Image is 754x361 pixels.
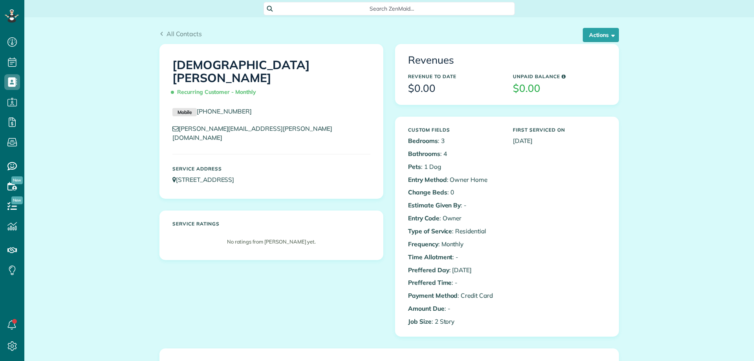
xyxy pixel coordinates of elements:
p: : Credit Card [408,291,501,300]
b: Entry Code [408,214,439,222]
h1: [DEMOGRAPHIC_DATA][PERSON_NAME] [172,59,370,99]
b: Time Allotment [408,253,452,261]
h5: Service Address [172,166,370,171]
b: Bedrooms [408,137,438,145]
b: Preffered Day [408,266,449,274]
b: Amount Due [408,304,445,312]
p: : Monthly [408,240,501,249]
h5: Revenue to Date [408,74,501,79]
a: All Contacts [159,29,202,38]
b: Pets [408,163,421,170]
b: Payment Method [408,291,458,299]
a: [STREET_ADDRESS] [172,176,242,183]
p: No ratings from [PERSON_NAME] yet. [176,238,366,246]
p: : 0 [408,188,501,197]
p: : Owner Home [408,175,501,184]
p: : - [408,304,501,313]
p: : - [408,278,501,287]
h5: Unpaid Balance [513,74,606,79]
h5: Service ratings [172,221,370,226]
b: Entry Method [408,176,447,183]
p: [DATE] [513,136,606,145]
b: Change Beds [408,188,447,196]
p: : 2 Story [408,317,501,326]
small: Mobile [172,108,197,117]
b: Bathrooms [408,150,440,158]
a: Mobile[PHONE_NUMBER] [172,107,252,115]
span: Recurring Customer - Monthly [172,85,259,99]
p: : - [408,201,501,210]
b: Estimate Given By [408,201,461,209]
h5: Custom Fields [408,127,501,132]
b: Preffered Time [408,279,452,286]
h3: $0.00 [408,83,501,94]
span: All Contacts [167,30,202,38]
button: Actions [583,28,619,42]
p: : [DATE] [408,266,501,275]
p: : Owner [408,214,501,223]
p: : 1 Dog [408,162,501,171]
span: New [11,176,23,184]
h5: First Serviced On [513,127,606,132]
span: New [11,196,23,204]
b: Job Size [408,317,432,325]
p: : - [408,253,501,262]
p: : Residential [408,227,501,236]
h3: $0.00 [513,83,606,94]
a: [PERSON_NAME][EMAIL_ADDRESS][PERSON_NAME][DOMAIN_NAME] [172,125,332,141]
b: Frequency [408,240,438,248]
p: : 3 [408,136,501,145]
b: Type of Service [408,227,452,235]
p: : 4 [408,149,501,158]
h3: Revenues [408,55,606,66]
